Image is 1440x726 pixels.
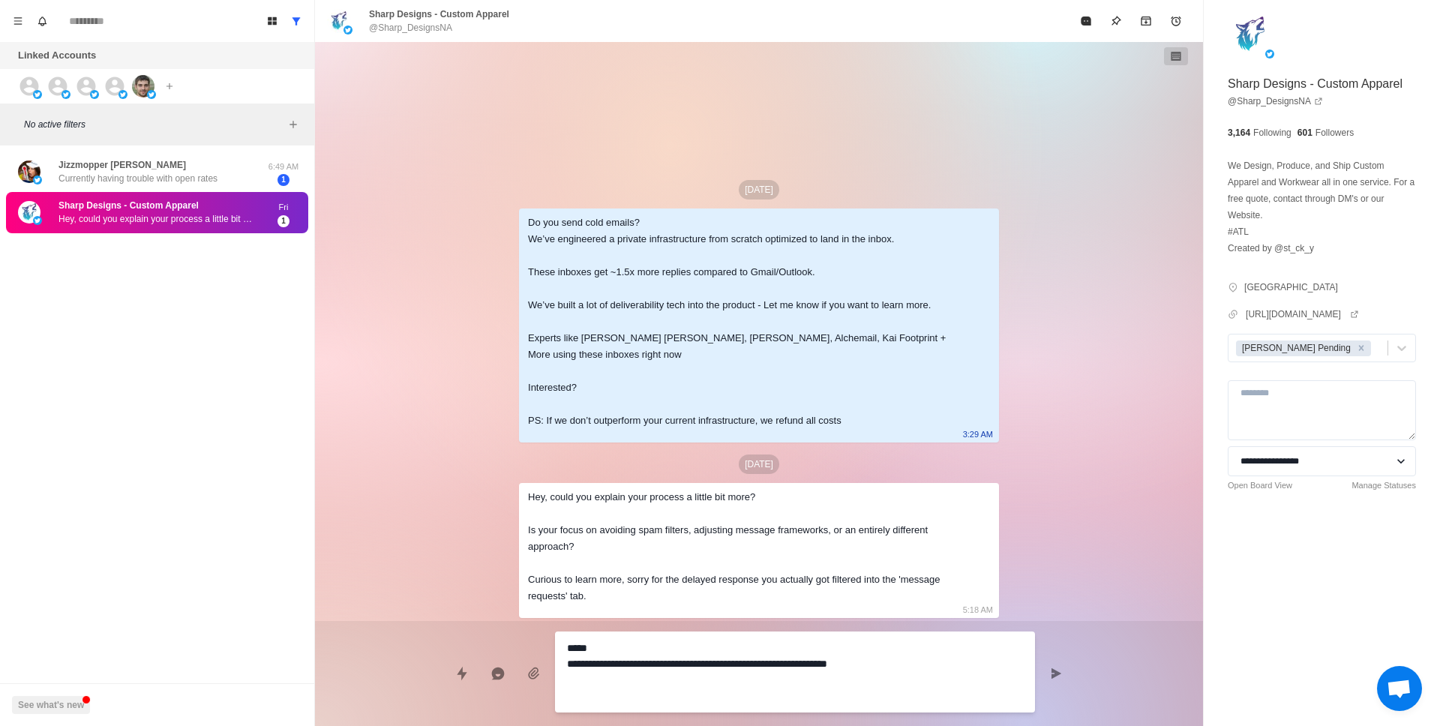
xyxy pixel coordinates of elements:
[6,9,30,33] button: Menu
[147,90,156,99] img: picture
[327,9,351,33] img: picture
[369,7,509,21] p: Sharp Designs - Custom Apparel
[1297,126,1312,139] p: 601
[963,601,993,618] p: 5:18 AM
[1131,6,1161,36] button: Archive
[369,21,452,34] p: @Sharp_DesignsNA
[58,158,186,172] p: Jizzmopper [PERSON_NAME]
[343,25,352,34] img: picture
[1237,340,1353,356] div: [PERSON_NAME] Pending
[132,75,154,97] img: picture
[963,426,993,442] p: 3:29 AM
[1071,6,1101,36] button: Mark as read
[12,696,90,714] button: See what's new
[30,9,54,33] button: Notifications
[1246,307,1359,321] a: [URL][DOMAIN_NAME]
[519,658,549,688] button: Add media
[528,489,966,604] div: Hey, could you explain your process a little bit more? Is your focus on avoiding spam filters, ad...
[18,160,40,183] img: picture
[528,214,966,429] div: Do you send cold emails? We’ve engineered a private infrastructure from scratch optimized to land...
[1228,94,1323,108] a: @Sharp_DesignsNA
[1228,157,1416,256] p: We Design, Produce, and Ship Custom Apparel and Workwear all in one service. For a free quote, co...
[739,180,779,199] p: [DATE]
[265,201,302,214] p: Fri
[24,118,284,131] p: No active filters
[1377,666,1422,711] div: Open chat
[277,215,289,227] span: 1
[18,48,96,63] p: Linked Accounts
[1101,6,1131,36] button: Pin
[1228,479,1292,492] a: Open Board View
[284,115,302,133] button: Add filters
[58,212,253,226] p: Hey, could you explain your process a little bit more? Is your focus on avoiding spam filters, ad...
[447,658,477,688] button: Quick replies
[61,90,70,99] img: picture
[483,658,513,688] button: Reply with AI
[90,90,99,99] img: picture
[118,90,127,99] img: picture
[1228,75,1402,93] p: Sharp Designs - Custom Apparel
[260,9,284,33] button: Board View
[1228,126,1250,139] p: 3,164
[58,199,199,212] p: Sharp Designs - Custom Apparel
[1161,6,1191,36] button: Add reminder
[1244,280,1338,294] p: [GEOGRAPHIC_DATA]
[160,77,178,95] button: Add account
[739,454,779,474] p: [DATE]
[1228,12,1273,57] img: picture
[1315,126,1354,139] p: Followers
[265,160,302,173] p: 6:49 AM
[33,216,42,225] img: picture
[1041,658,1071,688] button: Send message
[18,201,40,223] img: picture
[1351,479,1416,492] a: Manage Statuses
[1253,126,1291,139] p: Following
[33,175,42,184] img: picture
[277,174,289,186] span: 1
[58,172,217,185] p: Currently having trouble with open rates
[1265,49,1274,58] img: picture
[33,90,42,99] img: picture
[284,9,308,33] button: Show all conversations
[1353,340,1369,356] div: Remove Namit Pending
